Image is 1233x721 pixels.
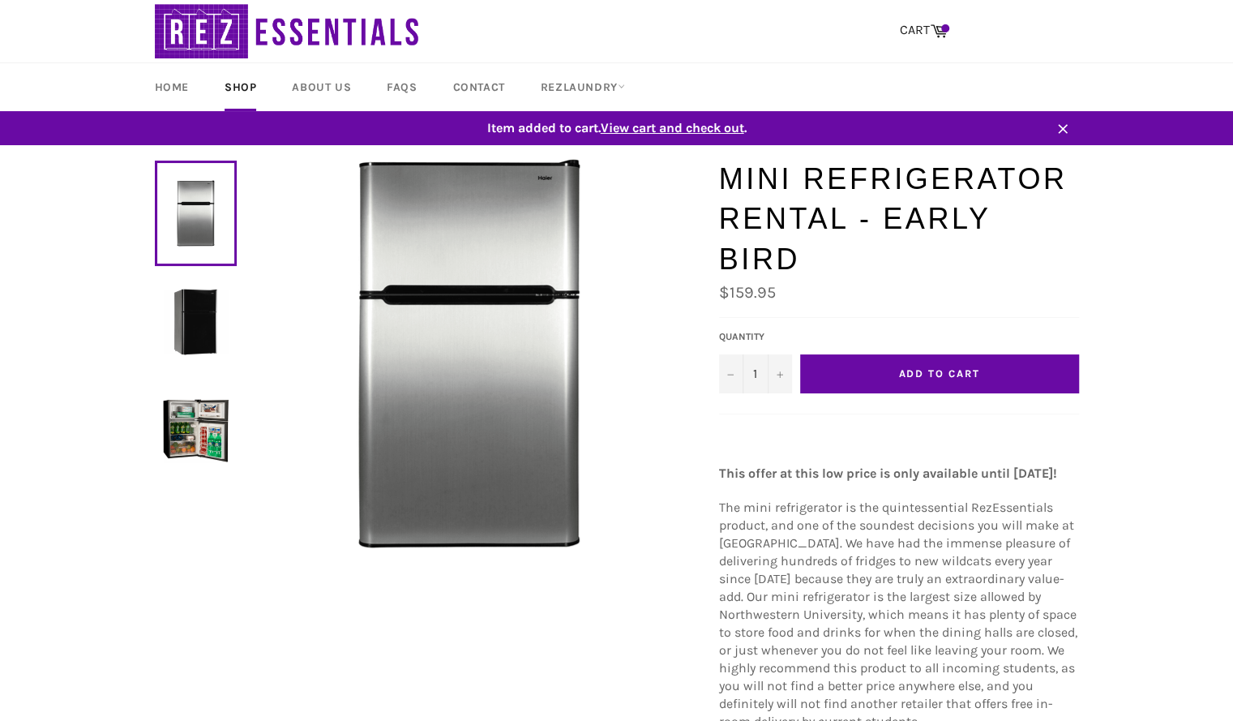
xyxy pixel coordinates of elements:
a: CART [892,14,956,48]
h1: Mini Refrigerator Rental - Early Bird [719,159,1079,280]
img: Mini Refrigerator Rental - Early Bird [163,397,229,463]
a: Item added to cart.View cart and check out. [139,111,1095,145]
label: Quantity [719,330,792,344]
a: Home [139,63,205,111]
button: Increase quantity [768,354,792,393]
a: RezLaundry [524,63,641,111]
button: Decrease quantity [719,354,743,393]
img: Mini Refrigerator Rental - Early Bird [275,159,664,548]
span: Item added to cart. . [139,119,1095,137]
button: Add to Cart [800,354,1079,393]
a: FAQs [370,63,433,111]
span: Add to Cart [898,367,979,380]
a: Contact [437,63,521,111]
a: About Us [276,63,367,111]
span: $159.95 [719,283,776,302]
strong: This offer at this low price is only available until [DATE]! [719,466,1057,481]
a: Shop [208,63,272,111]
img: Mini Refrigerator Rental - Early Bird [163,289,229,354]
span: View cart and check out [601,120,744,135]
